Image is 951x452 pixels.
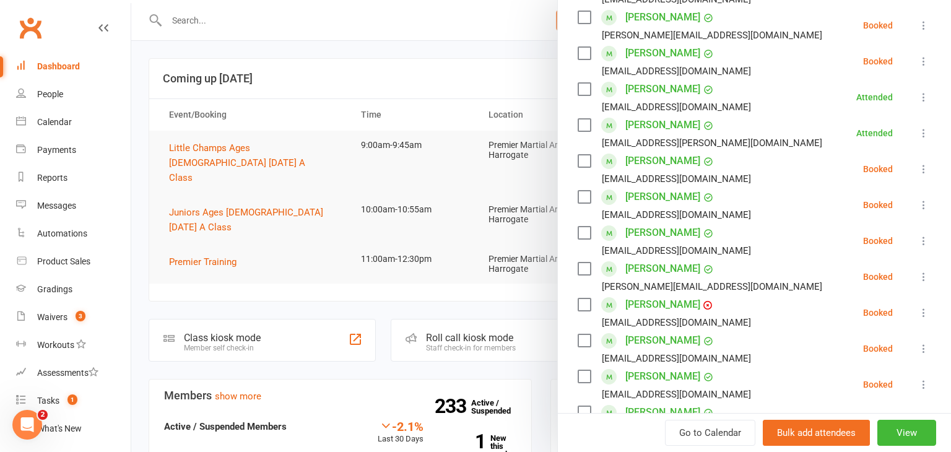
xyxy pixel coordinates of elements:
[602,99,751,115] div: [EMAIL_ADDRESS][DOMAIN_NAME]
[37,312,67,322] div: Waivers
[16,136,131,164] a: Payments
[863,272,893,281] div: Booked
[602,135,822,151] div: [EMAIL_ADDRESS][PERSON_NAME][DOMAIN_NAME]
[602,315,751,331] div: [EMAIL_ADDRESS][DOMAIN_NAME]
[16,164,131,192] a: Reports
[602,27,822,43] div: [PERSON_NAME][EMAIL_ADDRESS][DOMAIN_NAME]
[602,63,751,79] div: [EMAIL_ADDRESS][DOMAIN_NAME]
[16,192,131,220] a: Messages
[863,308,893,317] div: Booked
[16,108,131,136] a: Calendar
[16,53,131,80] a: Dashboard
[665,420,755,446] a: Go to Calendar
[16,387,131,415] a: Tasks 1
[37,201,76,211] div: Messages
[856,129,893,137] div: Attended
[625,79,700,99] a: [PERSON_NAME]
[16,415,131,443] a: What's New
[37,256,90,266] div: Product Sales
[37,61,80,71] div: Dashboard
[37,424,82,433] div: What's New
[625,187,700,207] a: [PERSON_NAME]
[625,331,700,350] a: [PERSON_NAME]
[16,359,131,387] a: Assessments
[625,367,700,386] a: [PERSON_NAME]
[76,311,85,321] span: 3
[625,115,700,135] a: [PERSON_NAME]
[863,57,893,66] div: Booked
[37,340,74,350] div: Workouts
[37,396,59,406] div: Tasks
[37,284,72,294] div: Gradings
[877,420,936,446] button: View
[602,386,751,402] div: [EMAIL_ADDRESS][DOMAIN_NAME]
[625,259,700,279] a: [PERSON_NAME]
[863,21,893,30] div: Booked
[625,223,700,243] a: [PERSON_NAME]
[16,331,131,359] a: Workouts
[602,279,822,295] div: [PERSON_NAME][EMAIL_ADDRESS][DOMAIN_NAME]
[602,243,751,259] div: [EMAIL_ADDRESS][DOMAIN_NAME]
[16,80,131,108] a: People
[763,420,870,446] button: Bulk add attendees
[15,12,46,43] a: Clubworx
[863,380,893,389] div: Booked
[625,151,700,171] a: [PERSON_NAME]
[37,117,72,127] div: Calendar
[625,7,700,27] a: [PERSON_NAME]
[863,201,893,209] div: Booked
[16,276,131,303] a: Gradings
[856,93,893,102] div: Attended
[37,145,76,155] div: Payments
[625,402,700,422] a: [PERSON_NAME]
[37,368,98,378] div: Assessments
[67,394,77,405] span: 1
[16,303,131,331] a: Waivers 3
[625,295,700,315] a: [PERSON_NAME]
[863,344,893,353] div: Booked
[37,89,63,99] div: People
[625,43,700,63] a: [PERSON_NAME]
[38,410,48,420] span: 2
[12,410,42,440] iframe: Intercom live chat
[37,173,67,183] div: Reports
[863,237,893,245] div: Booked
[602,171,751,187] div: [EMAIL_ADDRESS][DOMAIN_NAME]
[602,350,751,367] div: [EMAIL_ADDRESS][DOMAIN_NAME]
[16,248,131,276] a: Product Sales
[863,165,893,173] div: Booked
[16,220,131,248] a: Automations
[37,228,87,238] div: Automations
[602,207,751,223] div: [EMAIL_ADDRESS][DOMAIN_NAME]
